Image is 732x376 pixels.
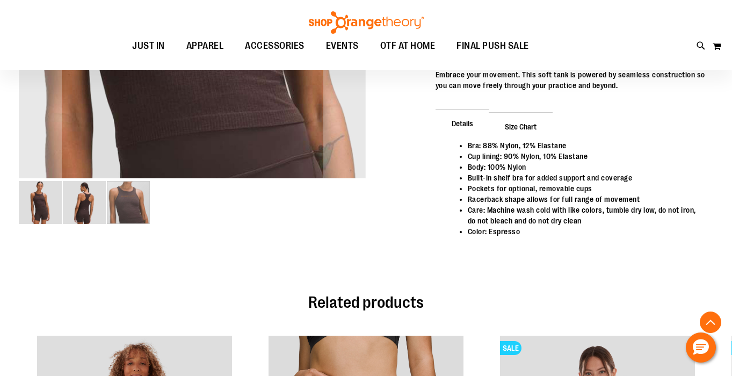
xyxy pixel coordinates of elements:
li: Pockets for optional, removable cups [468,183,702,194]
li: Body: 100% Nylon [468,162,702,172]
span: Details [436,109,489,137]
span: Related products [308,293,424,312]
span: APPAREL [186,34,224,58]
div: Embrace your movement. This soft tank is powered by seamless construction so you can move freely ... [436,69,713,91]
span: JUST IN [132,34,165,58]
span: SALE [500,341,521,355]
li: Care: Machine wash cold with like colors, tumble dry low, do not iron, do not bleach and do not d... [468,205,702,226]
a: OTF AT HOME [369,34,446,59]
button: Back To Top [700,312,721,333]
li: Cup lining: 90% Nylon, 10% Elastane [468,151,702,162]
a: ACCESSORIES [234,34,315,59]
span: FINAL PUSH SALE [456,34,529,58]
span: Size Chart [489,112,553,140]
img: lululemon Ebb to Street Cropped Racerback Tank [63,181,106,224]
a: FINAL PUSH SALE [446,34,540,59]
div: image 3 of 3 [107,180,150,225]
li: Built-in shelf bra for added support and coverage [468,172,702,183]
span: ACCESSORIES [245,34,305,58]
li: Bra: 88% Nylon, 12% Elastane [468,140,702,151]
li: Racerback shape allows for full range of movement [468,194,702,205]
img: Shop Orangetheory [307,11,425,34]
span: OTF AT HOME [380,34,436,58]
button: Hello, have a question? Let’s chat. [686,332,716,363]
img: lululemon Ebb to Street Cropped Racerback Tank [19,181,62,224]
a: EVENTS [315,34,369,59]
div: image 2 of 3 [63,180,107,225]
a: JUST IN [121,34,176,59]
span: EVENTS [326,34,359,58]
li: Color: Espresso [468,226,702,237]
div: image 1 of 3 [19,180,63,225]
a: APPAREL [176,34,235,58]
